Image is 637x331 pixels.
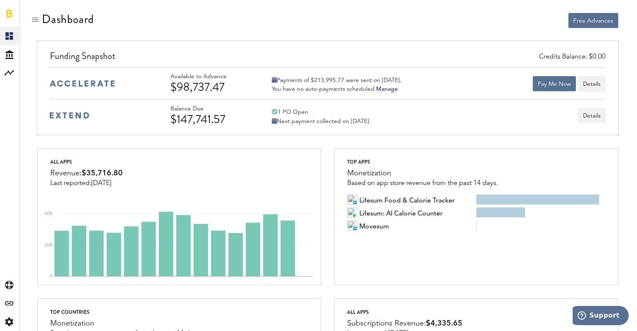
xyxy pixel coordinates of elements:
[272,85,402,93] div: You have no auto-payments scheduled.
[359,195,455,205] span: Lifesum Food & Calorie Tracker
[347,221,357,231] img: 100x100bb_nkD49Df.jpg
[42,13,94,26] div: Dashboard
[347,157,498,167] div: Top apps
[50,80,115,87] img: accelerate-medium-blue-logo.svg
[45,212,53,216] text: 40K
[426,320,462,327] span: $4,335.65
[347,195,357,205] img: 100x100bb_Xzt0BIY.jpg
[347,180,498,187] div: Based on app store revenue from the past 14 days.
[50,167,123,180] div: Revenue:
[272,118,371,125] div: Next payment collected on [DATE].
[568,13,618,28] button: Free Advances
[50,317,201,330] div: Monetization
[347,208,357,218] img: 7fNrWWPMQZgIs_sVv5Bb3jME5KbEqguW8n4PDo4FsZzvI-xGE2jiJQ2ah8xdkvyTNQ
[50,112,89,119] img: extend-medium-blue-logo.svg
[272,108,371,116] div: 1 PO Open
[45,243,53,247] text: 20K
[359,221,389,231] span: Movesum
[539,52,606,62] div: Credits Balance: $0.00
[170,105,250,113] div: Balance Due
[170,113,250,126] div: $147,741.57
[353,226,357,231] img: 21.png
[272,77,402,84] div: Payments of $213,995.77 were sent on [DATE].
[347,307,462,317] div: All apps
[353,200,357,205] img: 21.png
[347,167,498,180] div: Monetization
[50,157,123,167] div: All apps
[573,306,629,327] iframe: Opens a widget where you can find more information
[50,180,123,187] div: Last reported:
[170,73,250,80] div: Available to Advance
[82,169,123,177] span: $35,716.80
[533,76,576,91] button: Pay Me Now
[353,213,357,218] img: 17.png
[376,86,398,92] a: Manage
[170,80,250,94] div: $98,737.47
[578,108,606,123] button: Details
[347,317,462,330] div: Subscriptions Revenue:
[578,76,606,91] button: Details
[25,9,32,27] span: Dashboard
[359,208,443,218] span: Lifesum: AI Calorie Counter
[91,180,111,187] span: [DATE]
[50,49,606,67] div: Funding Snapshot
[50,274,52,278] text: 0
[50,307,201,317] div: Top countries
